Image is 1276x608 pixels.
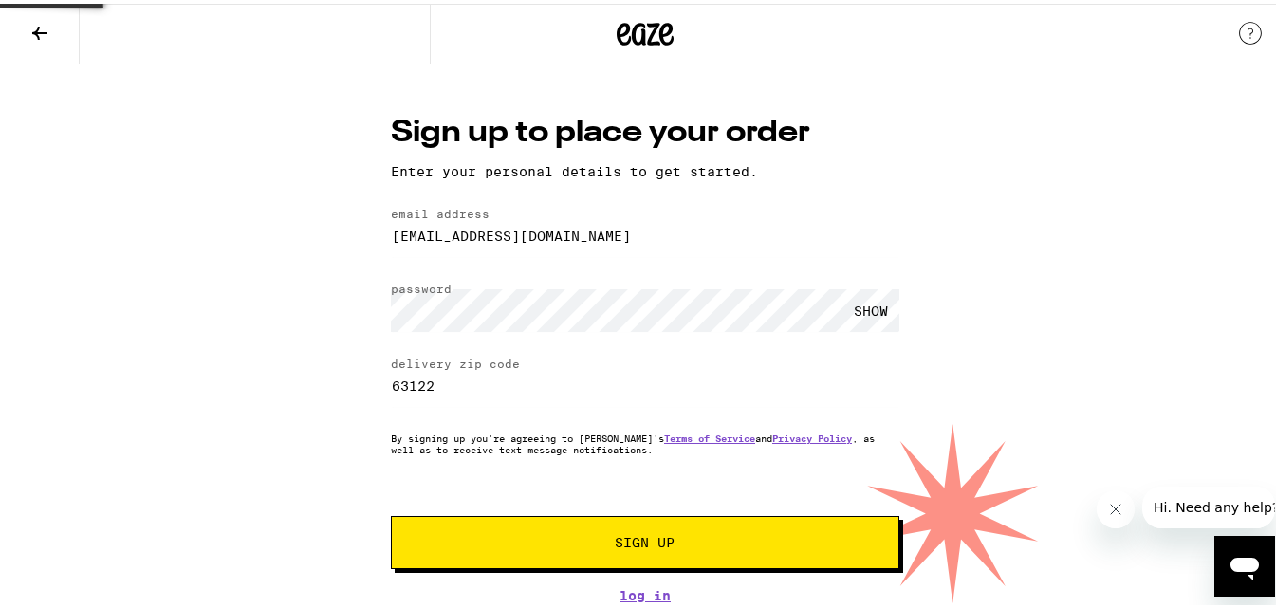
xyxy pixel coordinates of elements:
span: Hi. Need any help? [11,13,137,28]
h1: Sign up to place your order [391,108,899,151]
div: SHOW [842,286,899,328]
a: Terms of Service [664,429,755,440]
input: delivery zip code [391,360,899,403]
span: Sign Up [616,532,675,545]
label: password [391,279,452,291]
p: Enter your personal details to get started. [391,160,899,175]
label: delivery zip code [391,354,520,366]
iframe: Mensaje de la compañía [1142,483,1275,525]
a: Privacy Policy [772,429,852,440]
a: Log In [391,584,899,599]
label: email address [391,204,490,216]
iframe: Botón para iniciar la ventana de mensajería [1214,532,1275,593]
button: Sign Up [391,512,899,565]
iframe: Cerrar mensaje [1097,487,1135,525]
input: email address [391,211,899,253]
p: By signing up you're agreeing to [PERSON_NAME]'s and , as well as to receive text message notific... [391,429,899,451]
